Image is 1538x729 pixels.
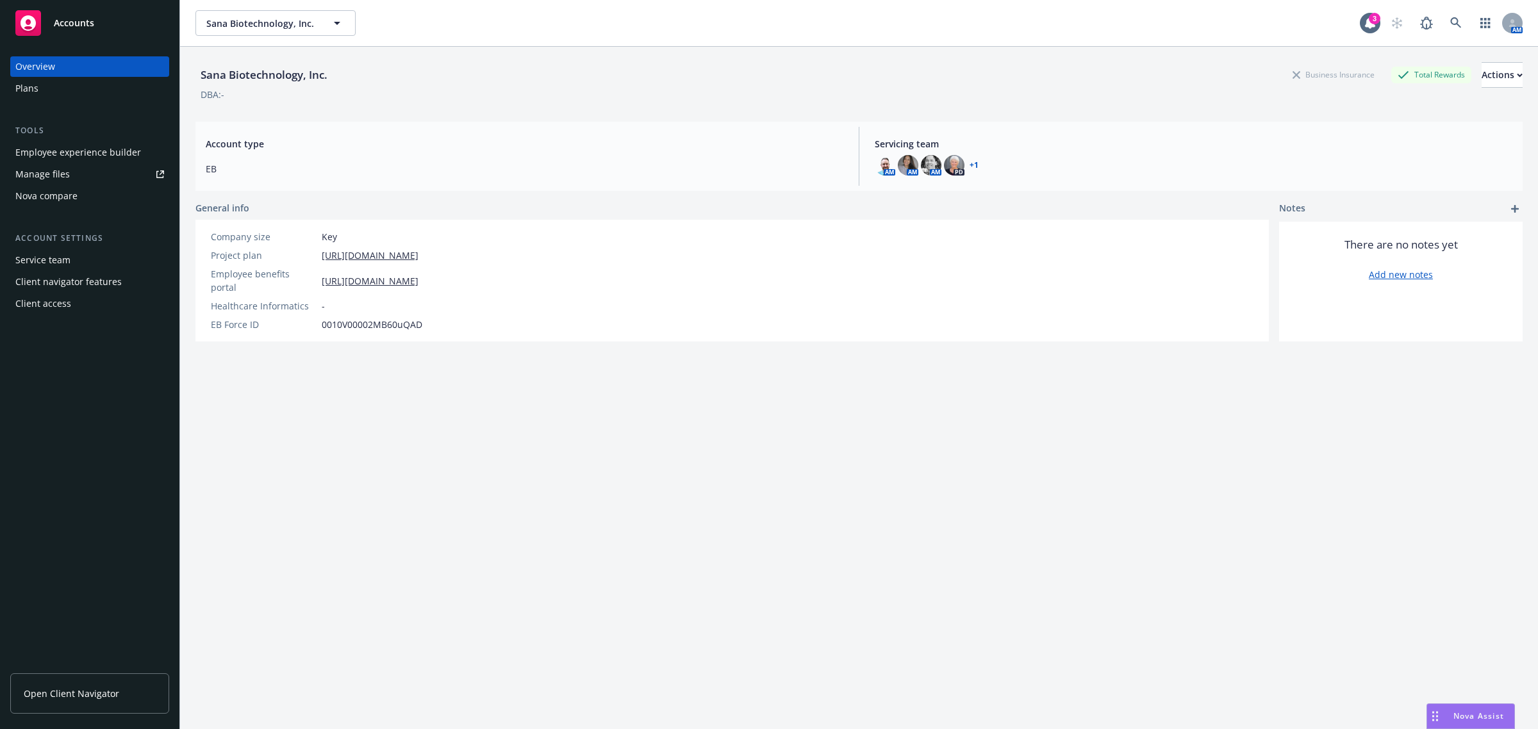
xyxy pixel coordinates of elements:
span: Accounts [54,18,94,28]
span: Key [322,230,337,243]
a: Search [1443,10,1469,36]
div: Client navigator features [15,272,122,292]
img: photo [921,155,941,176]
div: Business Insurance [1286,67,1381,83]
span: - [322,299,325,313]
img: photo [875,155,895,176]
div: Company size [211,230,317,243]
a: Accounts [10,5,169,41]
a: [URL][DOMAIN_NAME] [322,249,418,262]
a: Client navigator features [10,272,169,292]
a: Manage files [10,164,169,184]
div: Manage files [15,164,70,184]
span: Sana Biotechnology, Inc. [206,17,317,30]
div: Total Rewards [1391,67,1471,83]
span: EB [206,162,843,176]
span: General info [195,201,249,215]
div: Client access [15,293,71,314]
div: Plans [15,78,38,99]
span: 0010V00002MB60uQAD [322,318,422,331]
a: Nova compare [10,186,169,206]
a: Start snowing [1384,10,1410,36]
div: Tools [10,124,169,137]
a: Service team [10,250,169,270]
div: Healthcare Informatics [211,299,317,313]
button: Actions [1482,62,1523,88]
span: Nova Assist [1453,710,1504,721]
div: EB Force ID [211,318,317,331]
button: Nova Assist [1426,703,1515,729]
a: Switch app [1473,10,1498,36]
button: Sana Biotechnology, Inc. [195,10,356,36]
div: Overview [15,56,55,77]
span: Open Client Navigator [24,687,119,700]
a: [URL][DOMAIN_NAME] [322,274,418,288]
div: Actions [1482,63,1523,87]
a: Plans [10,78,169,99]
div: Drag to move [1427,704,1443,728]
span: Servicing team [875,137,1512,151]
div: Employee experience builder [15,142,141,163]
a: Overview [10,56,169,77]
div: Employee benefits portal [211,267,317,294]
span: Account type [206,137,843,151]
span: Notes [1279,201,1305,217]
a: add [1507,201,1523,217]
div: Project plan [211,249,317,262]
a: Add new notes [1369,268,1433,281]
a: Report a Bug [1414,10,1439,36]
div: Service team [15,250,70,270]
img: photo [898,155,918,176]
div: Account settings [10,232,169,245]
a: Client access [10,293,169,314]
a: Employee experience builder [10,142,169,163]
img: photo [944,155,964,176]
span: There are no notes yet [1344,237,1458,252]
div: Sana Biotechnology, Inc. [195,67,333,83]
div: 3 [1369,13,1380,24]
div: Nova compare [15,186,78,206]
a: +1 [970,161,979,169]
div: DBA: - [201,88,224,101]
